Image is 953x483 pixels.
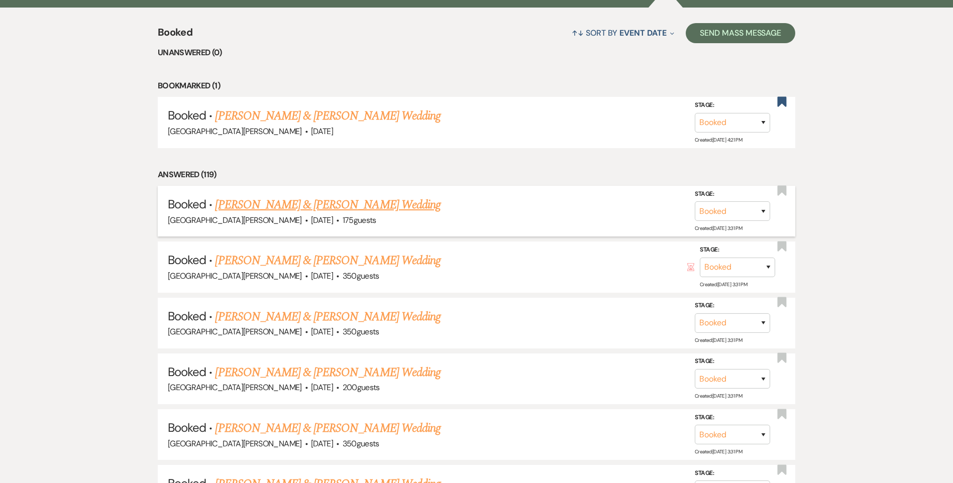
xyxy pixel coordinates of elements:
span: ↑↓ [572,28,584,38]
label: Stage: [695,300,770,311]
label: Stage: [695,100,770,111]
li: Answered (119) [158,168,795,181]
span: [DATE] [311,215,333,225]
span: Booked [168,107,206,123]
a: [PERSON_NAME] & [PERSON_NAME] Wedding [215,364,440,382]
span: Created: [DATE] 3:31 PM [695,393,742,399]
label: Stage: [695,468,770,479]
span: [DATE] [311,126,333,137]
span: 350 guests [343,271,379,281]
span: [GEOGRAPHIC_DATA][PERSON_NAME] [168,382,302,393]
label: Stage: [695,412,770,423]
span: 350 guests [343,438,379,449]
span: [GEOGRAPHIC_DATA][PERSON_NAME] [168,438,302,449]
span: Created: [DATE] 3:31 PM [695,337,742,343]
span: 350 guests [343,326,379,337]
li: Unanswered (0) [158,46,795,59]
span: Created: [DATE] 3:31 PM [695,225,742,231]
a: [PERSON_NAME] & [PERSON_NAME] Wedding [215,107,440,125]
span: [DATE] [311,438,333,449]
span: [GEOGRAPHIC_DATA][PERSON_NAME] [168,271,302,281]
span: Booked [168,252,206,268]
label: Stage: [695,189,770,200]
span: 200 guests [343,382,380,393]
span: Event Date [619,28,666,38]
a: [PERSON_NAME] & [PERSON_NAME] Wedding [215,252,440,270]
span: Booked [168,364,206,380]
span: Created: [DATE] 3:31 PM [700,281,747,288]
a: [PERSON_NAME] & [PERSON_NAME] Wedding [215,419,440,437]
span: Booked [168,196,206,212]
label: Stage: [695,356,770,367]
label: Stage: [700,245,775,256]
span: [DATE] [311,326,333,337]
span: 175 guests [343,215,376,225]
span: Created: [DATE] 3:31 PM [695,448,742,455]
a: [PERSON_NAME] & [PERSON_NAME] Wedding [215,308,440,326]
span: [GEOGRAPHIC_DATA][PERSON_NAME] [168,215,302,225]
span: [DATE] [311,382,333,393]
button: Send Mass Message [686,23,795,43]
li: Bookmarked (1) [158,79,795,92]
span: [GEOGRAPHIC_DATA][PERSON_NAME] [168,126,302,137]
span: Booked [168,308,206,324]
span: [GEOGRAPHIC_DATA][PERSON_NAME] [168,326,302,337]
span: Created: [DATE] 4:21 PM [695,137,742,143]
button: Sort By Event Date [568,20,678,46]
span: [DATE] [311,271,333,281]
a: [PERSON_NAME] & [PERSON_NAME] Wedding [215,196,440,214]
span: Booked [158,25,192,46]
span: Booked [168,420,206,435]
